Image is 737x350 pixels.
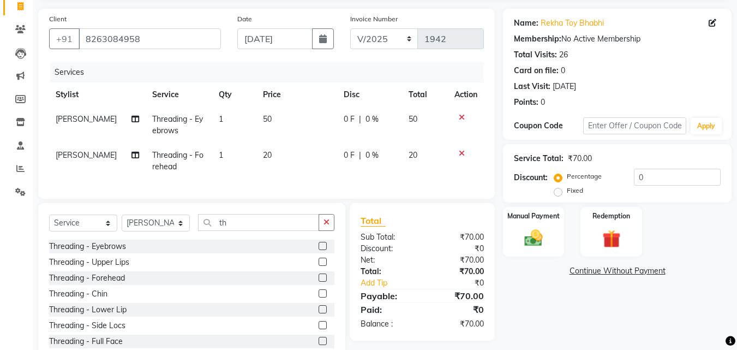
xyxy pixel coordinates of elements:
[567,186,583,195] label: Fixed
[352,254,422,266] div: Net:
[212,82,256,107] th: Qty
[448,82,484,107] th: Action
[350,14,398,24] label: Invoice Number
[422,243,492,254] div: ₹0
[263,150,272,160] span: 20
[514,172,548,183] div: Discount:
[561,65,565,76] div: 0
[514,97,538,108] div: Points:
[514,33,561,45] div: Membership:
[359,150,361,161] span: |
[541,97,545,108] div: 0
[352,318,422,330] div: Balance :
[49,28,80,49] button: +91
[256,82,337,107] th: Price
[49,336,123,347] div: Threading - Full Face
[152,114,203,135] span: Threading - Eyebrows
[219,114,223,124] span: 1
[361,215,386,227] span: Total
[365,114,379,125] span: 0 %
[568,153,592,164] div: ₹70.00
[49,272,125,284] div: Threading - Forehead
[352,266,422,277] div: Total:
[49,320,125,331] div: Threading - Side Locs
[514,65,559,76] div: Card on file:
[49,14,67,24] label: Client
[237,14,252,24] label: Date
[352,243,422,254] div: Discount:
[553,81,576,92] div: [DATE]
[409,150,417,160] span: 20
[79,28,221,49] input: Search by Name/Mobile/Email/Code
[344,114,355,125] span: 0 F
[514,17,538,29] div: Name:
[49,82,146,107] th: Stylist
[597,228,626,250] img: _gift.svg
[519,228,548,248] img: _cash.svg
[567,171,602,181] label: Percentage
[359,114,361,125] span: |
[56,114,117,124] span: [PERSON_NAME]
[56,150,117,160] span: [PERSON_NAME]
[422,254,492,266] div: ₹70.00
[422,318,492,330] div: ₹70.00
[365,150,379,161] span: 0 %
[352,232,422,243] div: Sub Total:
[152,150,203,171] span: Threading - Forehead
[422,266,492,277] div: ₹70.00
[49,288,107,300] div: Threading - Chin
[344,150,355,161] span: 0 F
[505,265,729,277] a: Continue Without Payment
[514,120,583,132] div: Coupon Code
[583,117,686,134] input: Enter Offer / Coupon Code
[337,82,402,107] th: Disc
[146,82,212,107] th: Service
[507,211,560,221] label: Manual Payment
[514,153,564,164] div: Service Total:
[691,118,722,134] button: Apply
[352,289,422,302] div: Payable:
[352,303,422,316] div: Paid:
[541,17,604,29] a: Rekha Toy Bhabhi
[434,277,493,289] div: ₹0
[49,257,129,268] div: Threading - Upper Lips
[50,62,492,82] div: Services
[198,214,319,231] input: Search or Scan
[422,289,492,302] div: ₹70.00
[559,49,568,61] div: 26
[49,241,126,252] div: Threading - Eyebrows
[514,49,557,61] div: Total Visits:
[409,114,417,124] span: 50
[514,33,721,45] div: No Active Membership
[422,232,492,243] div: ₹70.00
[352,277,434,289] a: Add Tip
[592,211,630,221] label: Redemption
[402,82,448,107] th: Total
[514,81,550,92] div: Last Visit:
[219,150,223,160] span: 1
[49,304,127,316] div: Threading - Lower Lip
[422,303,492,316] div: ₹0
[263,114,272,124] span: 50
